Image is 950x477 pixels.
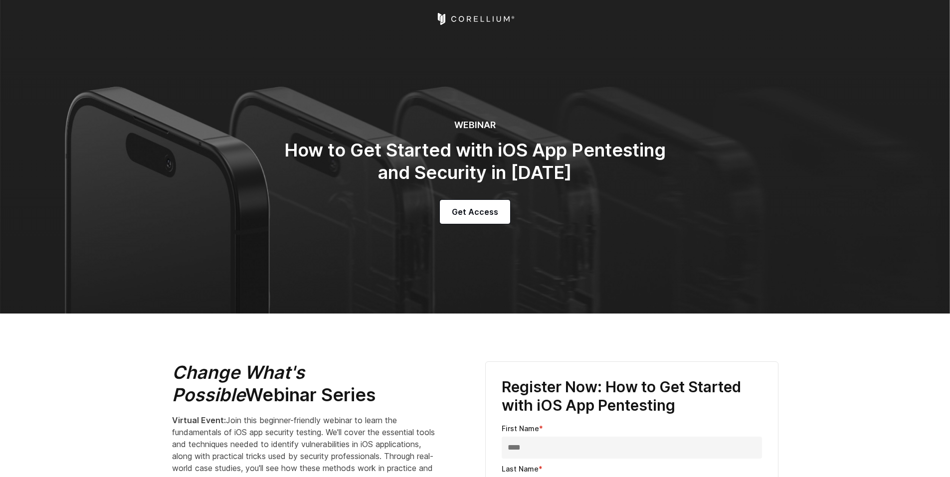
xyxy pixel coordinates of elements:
strong: Virtual Event: [172,415,226,425]
span: First Name [502,424,539,433]
em: Change What's Possible [172,361,305,406]
h3: Register Now: How to Get Started with iOS App Pentesting [502,378,762,415]
a: Get Access [440,200,510,224]
span: Get Access [452,206,498,218]
span: Last Name [502,465,539,473]
a: Corellium Home [435,13,515,25]
h6: WEBINAR [276,120,675,131]
h2: How to Get Started with iOS App Pentesting and Security in [DATE] [276,139,675,184]
h2: Webinar Series [172,361,441,406]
